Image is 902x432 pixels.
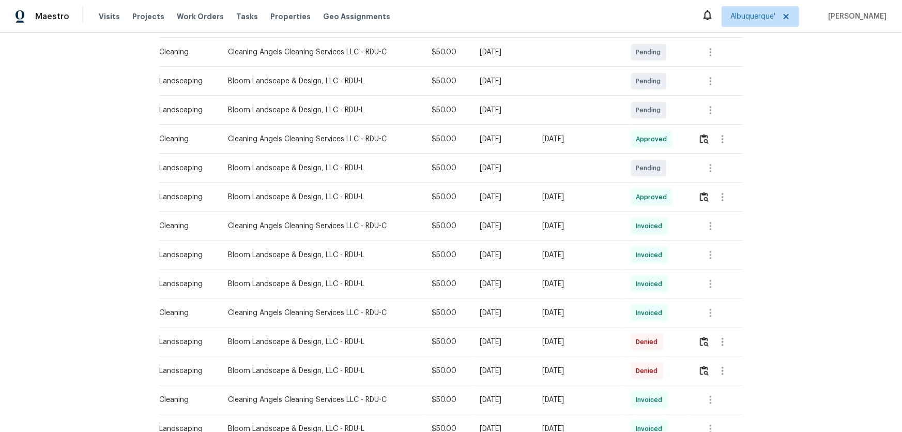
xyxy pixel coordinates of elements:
[432,366,464,376] div: $50.00
[228,308,416,318] div: Cleaning Angels Cleaning Services LLC - RDU-C
[480,366,526,376] div: [DATE]
[636,337,662,347] span: Denied
[99,11,120,22] span: Visits
[432,105,464,115] div: $50.00
[700,337,709,347] img: Review Icon
[35,11,69,22] span: Maestro
[432,308,464,318] div: $50.00
[824,11,886,22] span: [PERSON_NAME]
[160,366,212,376] div: Landscaping
[160,250,212,260] div: Landscaping
[700,366,709,376] img: Review Icon
[160,308,212,318] div: Cleaning
[432,47,464,57] div: $50.00
[228,366,416,376] div: Bloom Landscape & Design, LLC - RDU-L
[432,192,464,202] div: $50.00
[160,337,212,347] div: Landscaping
[636,395,667,405] span: Invoiced
[480,308,526,318] div: [DATE]
[636,163,665,173] span: Pending
[480,337,526,347] div: [DATE]
[132,11,164,22] span: Projects
[543,279,615,289] div: [DATE]
[480,279,526,289] div: [DATE]
[432,134,464,144] div: $50.00
[160,134,212,144] div: Cleaning
[698,127,710,152] button: Review Icon
[432,76,464,86] div: $50.00
[543,366,615,376] div: [DATE]
[636,192,671,202] span: Approved
[636,105,665,115] span: Pending
[228,221,416,231] div: Cleaning Angels Cleaning Services LLC - RDU-C
[543,192,615,202] div: [DATE]
[636,366,662,376] span: Denied
[636,308,667,318] span: Invoiced
[480,134,526,144] div: [DATE]
[432,221,464,231] div: $50.00
[228,163,416,173] div: Bloom Landscape & Design, LLC - RDU-L
[480,250,526,260] div: [DATE]
[480,395,526,405] div: [DATE]
[432,279,464,289] div: $50.00
[543,134,615,144] div: [DATE]
[228,192,416,202] div: Bloom Landscape & Design, LLC - RDU-L
[480,47,526,57] div: [DATE]
[480,221,526,231] div: [DATE]
[698,185,710,210] button: Review Icon
[543,395,615,405] div: [DATE]
[228,337,416,347] div: Bloom Landscape & Design, LLC - RDU-L
[480,76,526,86] div: [DATE]
[228,47,416,57] div: Cleaning Angels Cleaning Services LLC - RDU-C
[323,11,390,22] span: Geo Assignments
[636,47,665,57] span: Pending
[160,163,212,173] div: Landscaping
[177,11,224,22] span: Work Orders
[700,134,709,144] img: Review Icon
[636,279,667,289] span: Invoiced
[160,279,212,289] div: Landscaping
[698,359,710,383] button: Review Icon
[730,11,775,22] span: Albuquerque'
[698,330,710,354] button: Review Icon
[636,221,667,231] span: Invoiced
[432,395,464,405] div: $50.00
[432,163,464,173] div: $50.00
[432,250,464,260] div: $50.00
[543,337,615,347] div: [DATE]
[432,337,464,347] div: $50.00
[543,308,615,318] div: [DATE]
[480,105,526,115] div: [DATE]
[480,192,526,202] div: [DATE]
[160,105,212,115] div: Landscaping
[270,11,311,22] span: Properties
[636,134,671,144] span: Approved
[228,105,416,115] div: Bloom Landscape & Design, LLC - RDU-L
[228,279,416,289] div: Bloom Landscape & Design, LLC - RDU-L
[160,192,212,202] div: Landscaping
[228,250,416,260] div: Bloom Landscape & Design, LLC - RDU-L
[160,395,212,405] div: Cleaning
[160,47,212,57] div: Cleaning
[236,13,258,20] span: Tasks
[228,134,416,144] div: Cleaning Angels Cleaning Services LLC - RDU-C
[228,395,416,405] div: Cleaning Angels Cleaning Services LLC - RDU-C
[160,221,212,231] div: Cleaning
[228,76,416,86] div: Bloom Landscape & Design, LLC - RDU-L
[636,76,665,86] span: Pending
[543,221,615,231] div: [DATE]
[160,76,212,86] div: Landscaping
[700,192,709,202] img: Review Icon
[636,250,667,260] span: Invoiced
[543,250,615,260] div: [DATE]
[480,163,526,173] div: [DATE]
